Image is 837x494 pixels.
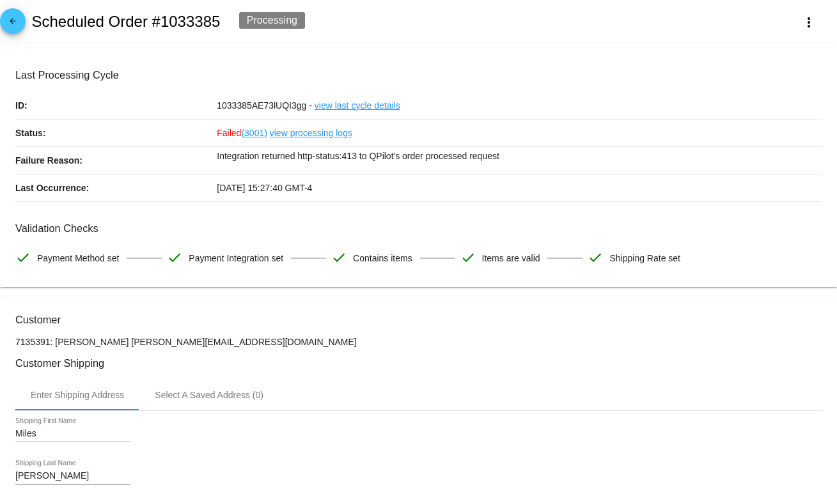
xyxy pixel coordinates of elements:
a: (3001) [241,120,267,146]
span: Failed [217,128,267,138]
h3: Last Processing Cycle [15,69,822,81]
p: Failure Reason: [15,147,217,174]
h3: Customer [15,314,822,326]
span: Payment Method set [37,245,119,272]
div: Processing [239,12,305,29]
mat-icon: check [167,250,182,265]
span: Payment Integration set [189,245,283,272]
mat-icon: more_vert [801,15,817,30]
span: [DATE] 15:27:40 GMT-4 [217,183,312,193]
h3: Customer Shipping [15,357,822,369]
span: Shipping Rate set [609,245,680,272]
p: Integration returned http-status:413 to QPilot's order processed request [217,147,822,165]
div: Select A Saved Address (0) [155,390,263,400]
a: view last cycle details [315,92,400,119]
mat-icon: check [460,250,476,265]
p: 7135391: [PERSON_NAME] [PERSON_NAME][EMAIL_ADDRESS][DOMAIN_NAME] [15,337,822,347]
span: 1033385AE73lUQI3gg - [217,100,312,111]
mat-icon: check [588,250,603,265]
p: Last Occurrence: [15,174,217,201]
a: view processing logs [270,120,352,146]
mat-icon: arrow_back [5,17,20,32]
input: Shipping First Name [15,429,130,439]
mat-icon: check [331,250,347,265]
span: Contains items [353,245,412,272]
h3: Validation Checks [15,222,822,235]
p: Status: [15,120,217,146]
div: Enter Shipping Address [31,390,124,400]
mat-icon: check [15,250,31,265]
span: Items are valid [482,245,540,272]
p: ID: [15,92,217,119]
input: Shipping Last Name [15,471,130,481]
h2: Scheduled Order #1033385 [31,13,220,31]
